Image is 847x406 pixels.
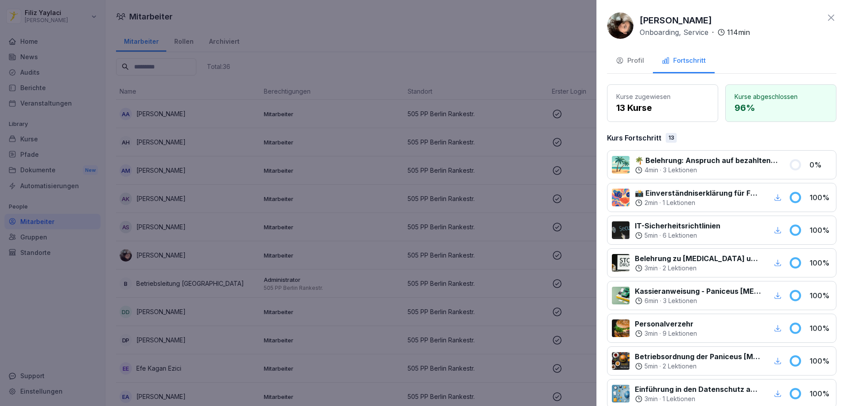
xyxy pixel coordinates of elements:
[663,329,697,338] p: 9 Lektionen
[810,258,832,268] p: 100 %
[810,356,832,366] p: 100 %
[635,166,778,175] div: ·
[645,296,658,305] p: 6 min
[645,395,658,403] p: 3 min
[810,388,832,399] p: 100 %
[653,49,715,73] button: Fortschritt
[635,188,761,198] p: 📸 Einverständniserklärung für Foto- und Videonutzung
[663,362,697,371] p: 2 Lektionen
[663,296,697,305] p: 3 Lektionen
[635,231,720,240] div: ·
[645,264,658,273] p: 3 min
[663,231,697,240] p: 6 Lektionen
[810,225,832,235] p: 100 %
[666,133,677,143] div: 13
[645,198,658,207] p: 2 min
[640,27,708,38] p: Onboarding, Service
[663,264,697,273] p: 2 Lektionen
[810,290,832,301] p: 100 %
[635,155,778,166] p: 🌴 Belehrung: Anspruch auf bezahlten Erholungsurlaub und [PERSON_NAME]
[810,323,832,334] p: 100 %
[635,220,720,231] p: IT-Sicherheitsrichtlinien
[635,351,761,362] p: Betriebsordnung der Paniceus [MEDICAL_DATA] Systemzentrale
[635,253,761,264] p: Belehrung zu [MEDICAL_DATA] und Betäubungsmitteln am Arbeitsplatz
[735,101,827,114] p: 96 %
[645,329,658,338] p: 3 min
[727,27,750,38] p: 114 min
[635,395,761,403] div: ·
[640,14,712,27] p: [PERSON_NAME]
[810,159,832,170] p: 0 %
[645,362,658,371] p: 5 min
[645,231,658,240] p: 5 min
[635,384,761,395] p: Einführung in den Datenschutz am Arbeitsplatz nach Art. 13 ff. DSGVO
[810,192,832,203] p: 100 %
[607,49,653,73] button: Profil
[640,27,750,38] div: ·
[645,166,658,175] p: 4 min
[635,286,761,296] p: Kassieranweisung - Paniceus [MEDICAL_DATA] Systemzentrale GmbH
[635,198,761,207] div: ·
[635,296,761,305] div: ·
[635,329,697,338] div: ·
[616,92,709,101] p: Kurse zugewiesen
[607,12,633,39] img: hj6iikkngmkvjpvzo651xlr8.png
[635,264,761,273] div: ·
[616,101,709,114] p: 13 Kurse
[662,56,706,66] div: Fortschritt
[607,133,661,143] p: Kurs Fortschritt
[663,166,697,175] p: 3 Lektionen
[616,56,644,66] div: Profil
[735,92,827,101] p: Kurse abgeschlossen
[663,395,695,403] p: 1 Lektionen
[635,362,761,371] div: ·
[663,198,695,207] p: 1 Lektionen
[635,319,697,329] p: Personalverzehr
